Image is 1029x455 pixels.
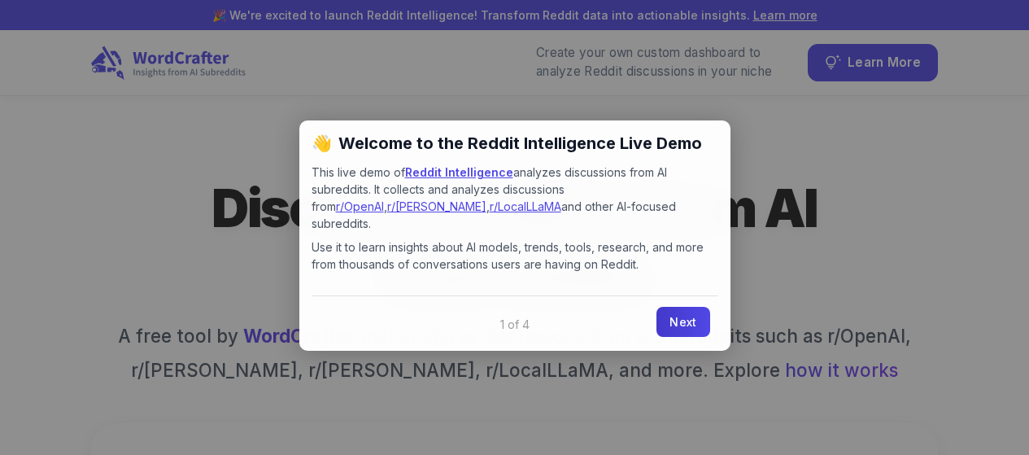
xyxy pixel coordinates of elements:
a: r/[PERSON_NAME] [387,199,486,213]
a: Reddit Intelligence [405,165,513,179]
a: r/LocalLLaMA [490,199,561,213]
a: Next [656,307,709,337]
span: 👋 [311,132,333,155]
a: r/OpenAI [336,199,384,213]
p: This live demo of analyzes discussions from AI subreddits. It collects and analyzes discussions f... [312,164,718,232]
h2: Welcome to the Reddit Intelligence Live Demo [312,133,718,154]
p: Use it to learn insights about AI models, trends, tools, research, and more from thousands of con... [312,238,718,273]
